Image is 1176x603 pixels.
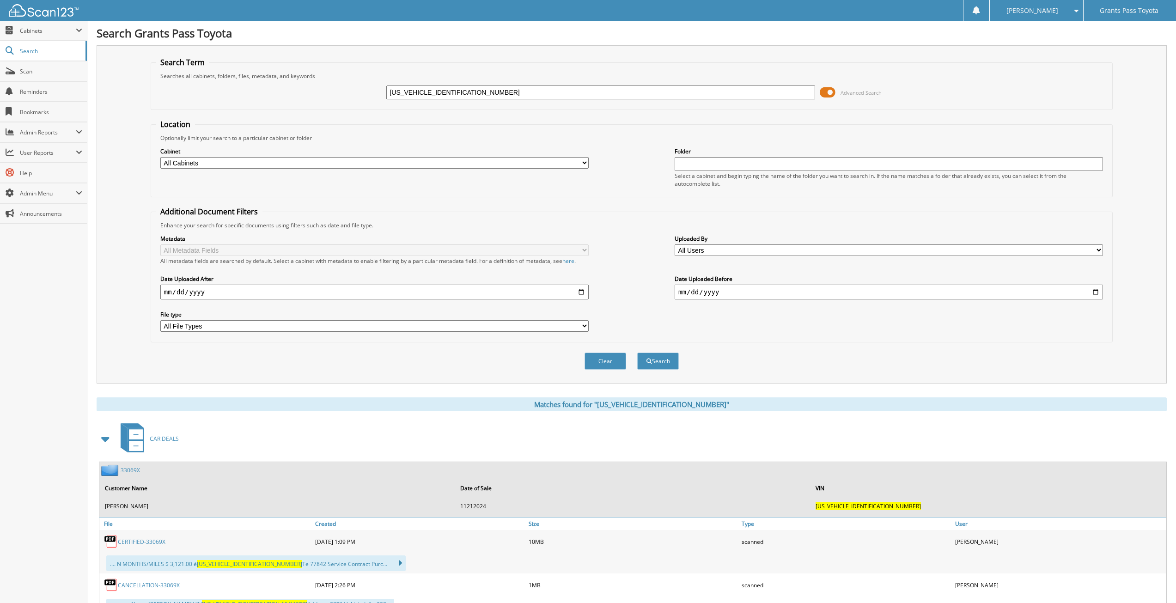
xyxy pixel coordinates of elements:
td: [PERSON_NAME] [100,499,455,514]
legend: Additional Document Filters [156,207,262,217]
div: Matches found for "[US_VEHICLE_IDENTIFICATION_NUMBER]" [97,397,1167,411]
td: 11212024 [456,499,810,514]
span: [US_VEHICLE_IDENTIFICATION_NUMBER] [816,502,921,510]
div: Enhance your search for specific documents using filters such as date and file type. [156,221,1108,229]
div: scanned [739,532,953,551]
div: 10MB [526,532,740,551]
img: folder2.png [101,464,121,476]
a: User [953,518,1166,530]
span: Help [20,169,82,177]
a: Created [313,518,526,530]
input: start [160,285,589,299]
div: [PERSON_NAME] [953,532,1166,551]
a: Type [739,518,953,530]
a: CAR DEALS [115,420,179,457]
label: Cabinet [160,147,589,155]
label: Date Uploaded After [160,275,589,283]
span: User Reports [20,149,76,157]
div: [DATE] 2:26 PM [313,576,526,594]
img: PDF.png [104,578,118,592]
label: Metadata [160,235,589,243]
a: File [99,518,313,530]
span: Reminders [20,88,82,96]
span: Cabinets [20,27,76,35]
div: [PERSON_NAME] [953,576,1166,594]
a: CANCELLATION-33069X [118,581,180,589]
div: [DATE] 1:09 PM [313,532,526,551]
button: Clear [585,353,626,370]
th: Customer Name [100,479,455,498]
div: 1MB [526,576,740,594]
a: Size [526,518,740,530]
span: Search [20,47,81,55]
th: Date of Sale [456,479,810,498]
div: .... N MONTHS/MILES $ 3,121.00 é Te 77842 Service Contract Purc... [106,555,406,571]
label: Folder [675,147,1103,155]
button: Search [637,353,679,370]
a: 33069X [121,466,140,474]
span: Admin Reports [20,128,76,136]
legend: Search Term [156,57,209,67]
span: Bookmarks [20,108,82,116]
img: PDF.png [104,535,118,548]
span: Grants Pass Toyota [1100,8,1158,13]
span: Advanced Search [841,89,882,96]
span: Announcements [20,210,82,218]
div: scanned [739,576,953,594]
span: [US_VEHICLE_IDENTIFICATION_NUMBER] [197,560,302,568]
div: All metadata fields are searched by default. Select a cabinet with metadata to enable filtering b... [160,257,589,265]
a: here [562,257,574,265]
legend: Location [156,119,195,129]
div: Optionally limit your search to a particular cabinet or folder [156,134,1108,142]
div: Select a cabinet and begin typing the name of the folder you want to search in. If the name match... [675,172,1103,188]
span: CAR DEALS [150,435,179,443]
label: File type [160,311,589,318]
span: Admin Menu [20,189,76,197]
a: CERTIFIED-33069X [118,538,165,546]
span: [PERSON_NAME] [1006,8,1058,13]
h1: Search Grants Pass Toyota [97,25,1167,41]
label: Date Uploaded Before [675,275,1103,283]
img: scan123-logo-white.svg [9,4,79,17]
span: Scan [20,67,82,75]
th: VIN [811,479,1165,498]
div: Searches all cabinets, folders, files, metadata, and keywords [156,72,1108,80]
label: Uploaded By [675,235,1103,243]
input: end [675,285,1103,299]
